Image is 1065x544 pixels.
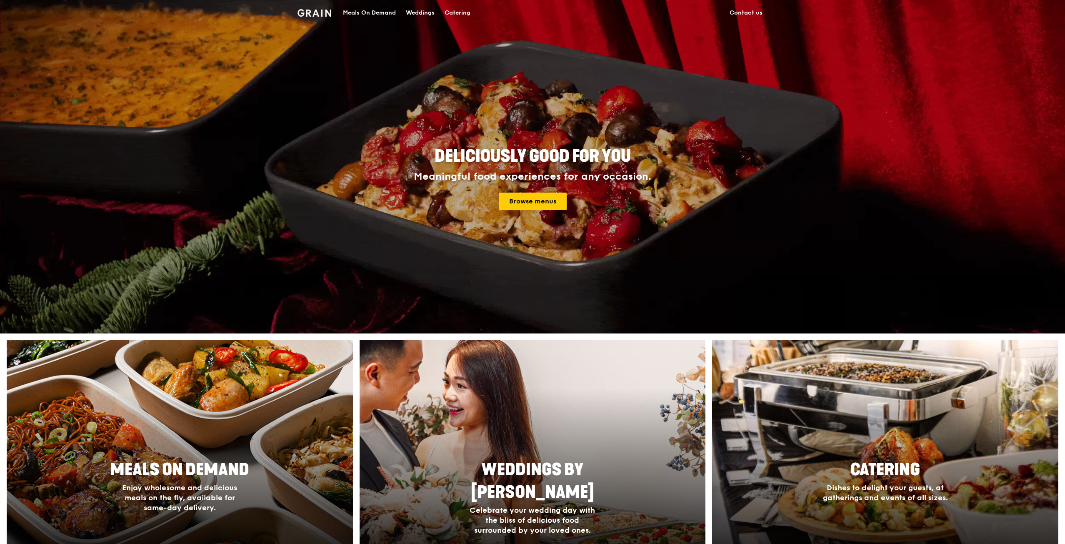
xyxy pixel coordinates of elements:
[470,506,595,535] span: Celebrate your wedding day with the bliss of delicious food surrounded by your loved ones.
[435,146,631,166] span: Deliciously good for you
[725,0,767,25] a: Contact us
[401,0,440,25] a: Weddings
[110,460,249,480] span: Meals On Demand
[445,0,470,25] div: Catering
[406,0,435,25] div: Weddings
[343,0,396,25] div: Meals On Demand
[122,483,237,512] span: Enjoy wholesome and delicious meals on the fly, available for same-day delivery.
[297,9,331,17] img: Grain
[850,460,920,480] span: Catering
[471,460,594,502] span: Weddings by [PERSON_NAME]
[499,193,567,210] a: Browse menus
[382,171,682,183] div: Meaningful food experiences for any occasion.
[440,0,475,25] a: Catering
[823,483,948,502] span: Dishes to delight your guests, at gatherings and events of all sizes.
